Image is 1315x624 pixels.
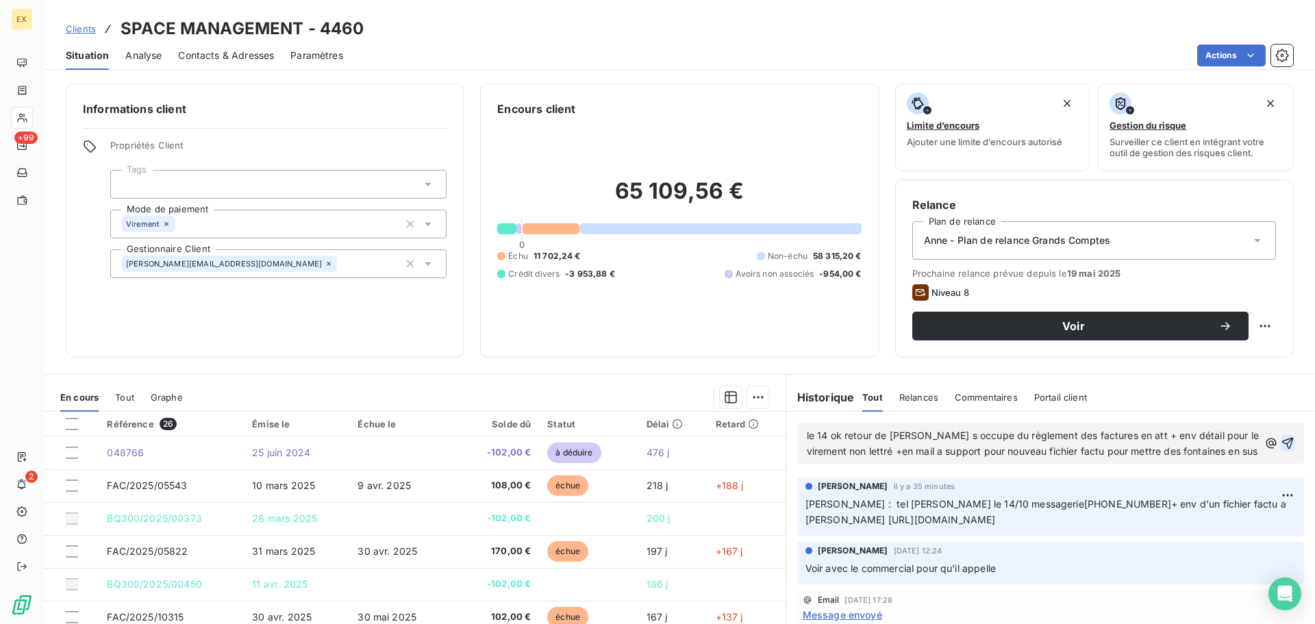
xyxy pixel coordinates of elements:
h6: Encours client [497,101,575,117]
span: 10 mars 2025 [252,479,315,491]
img: Logo LeanPay [11,594,33,616]
span: Graphe [151,392,183,403]
span: Surveiller ce client en intégrant votre outil de gestion des risques client. [1110,136,1281,158]
h2: 65 109,56 € [497,177,861,219]
span: le 14 ok retour de [PERSON_NAME] s occupe du règlement des factures en att + env détail pour le v... [807,429,1262,457]
span: Message envoyé [803,608,882,622]
span: FAC/2025/05822 [107,545,188,557]
input: Ajouter une valeur [122,178,133,190]
span: Anne - Plan de relance Grands Comptes [924,234,1111,247]
span: 476 j [647,447,670,458]
input: Ajouter une valeur [337,258,348,270]
span: 58 315,20 € [813,250,862,262]
a: Clients [66,22,96,36]
span: -102,00 € [456,577,531,591]
div: Émise le [252,419,341,429]
span: 30 mai 2025 [358,611,416,623]
span: Clients [66,23,96,34]
span: -102,00 € [456,446,531,460]
span: 200 j [647,512,671,524]
span: Tout [115,392,134,403]
span: 25 juin 2024 [252,447,310,458]
ringover-84e06f14122c: [PERSON_NAME] : tel [PERSON_NAME] le 14/10 messagerie + env d'un fichier factu a [PERSON_NAME] [U... [805,498,1289,525]
h6: Relance [912,197,1276,213]
span: 28 mars 2025 [252,512,317,524]
span: Analyse [125,49,162,62]
div: Open Intercom Messenger [1268,577,1301,610]
span: 2 [25,471,38,483]
span: Tout [862,392,883,403]
span: Non-échu [768,250,807,262]
span: Voir avec le commercial pour qu'il appelle [805,562,996,574]
span: -954,00 € [819,268,861,280]
span: 197 j [647,545,668,557]
ringoverc2c-84e06f14122c: Call with Ringover [1084,498,1171,510]
span: 26 [160,418,177,430]
button: Gestion du risqueSurveiller ce client en intégrant votre outil de gestion des risques client. [1098,84,1293,171]
span: [DATE] 17:28 [844,596,892,604]
span: Commentaires [955,392,1018,403]
span: 11 702,24 € [534,250,581,262]
span: 30 avr. 2025 [252,611,312,623]
span: Propriétés Client [110,140,447,159]
span: 186 j [647,578,668,590]
span: BQ300/2025/00373 [107,512,201,524]
button: Voir [912,312,1249,340]
span: Contacts & Adresses [178,49,274,62]
span: -102,00 € [456,512,531,525]
span: 31 mars 2025 [252,545,315,557]
span: 30 avr. 2025 [358,545,417,557]
span: BQ300/2025/00450 [107,578,201,590]
span: Voir [929,321,1218,332]
span: Email [818,596,840,604]
span: Paramètres [290,49,343,62]
ringoverc2c-number-84e06f14122c: [PHONE_NUMBER] [1084,498,1171,510]
span: [PERSON_NAME] [818,545,888,557]
span: Prochaine relance prévue depuis le [912,268,1276,279]
h3: SPACE MANAGEMENT - 4460 [121,16,364,41]
span: FAC/2025/05543 [107,479,187,491]
span: 102,00 € [456,610,531,624]
span: 048766 [107,447,144,458]
span: échue [547,475,588,496]
span: 108,00 € [456,479,531,492]
span: [DATE] 12:24 [894,547,942,555]
span: +188 j [716,479,744,491]
div: Retard [716,419,777,429]
div: Statut [547,419,629,429]
span: En cours [60,392,99,403]
span: [PERSON_NAME] [818,480,888,492]
span: Gestion du risque [1110,120,1186,131]
h6: Historique [786,389,855,405]
h6: Informations client [83,101,447,117]
span: [PERSON_NAME][EMAIL_ADDRESS][DOMAIN_NAME] [126,260,322,268]
span: Échu [508,250,528,262]
div: Délai [647,419,699,429]
span: FAC/2025/10315 [107,611,184,623]
div: Référence [107,418,236,430]
span: Crédit divers [508,268,560,280]
span: 19 mai 2025 [1067,268,1121,279]
span: 0 [519,239,525,250]
span: Limite d’encours [907,120,979,131]
span: Virement [126,220,160,228]
span: -3 953,88 € [565,268,615,280]
span: +167 j [716,545,743,557]
span: 9 avr. 2025 [358,479,411,491]
div: Solde dû [456,419,531,429]
span: +137 j [716,611,743,623]
span: échue [547,541,588,562]
span: à déduire [547,442,601,463]
span: 170,00 € [456,545,531,558]
div: EX [11,8,33,30]
button: Limite d’encoursAjouter une limite d’encours autorisé [895,84,1090,171]
span: il y a 35 minutes [894,482,955,490]
span: Relances [899,392,938,403]
span: Ajouter une limite d’encours autorisé [907,136,1062,147]
span: Avoirs non associés [736,268,814,280]
input: Ajouter une valeur [175,218,186,230]
span: Portail client [1034,392,1087,403]
span: Niveau 8 [931,287,969,298]
span: 167 j [647,611,668,623]
span: Situation [66,49,109,62]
